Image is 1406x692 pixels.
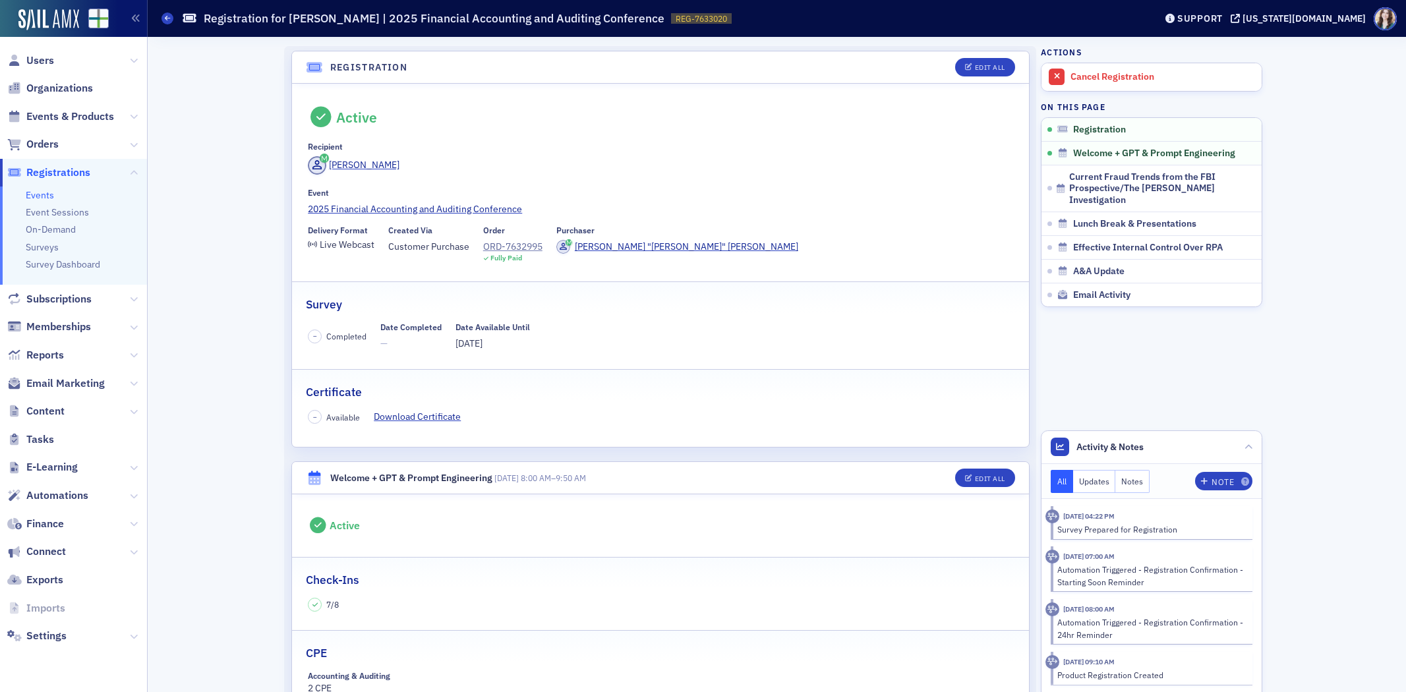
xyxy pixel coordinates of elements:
[26,223,76,235] a: On-Demand
[1070,71,1255,83] div: Cancel Registration
[556,473,586,483] time: 9:50 AM
[1063,604,1115,614] time: 9/25/2025 08:00 AM
[676,13,727,24] span: REG-7633020
[306,645,327,662] h2: CPE
[7,544,66,559] a: Connect
[1045,550,1059,563] div: Activity
[313,332,317,341] span: –
[7,165,90,180] a: Registrations
[975,64,1005,71] div: Edit All
[1115,470,1150,493] button: Notes
[7,432,54,447] a: Tasks
[7,137,59,152] a: Orders
[26,488,88,503] span: Automations
[1374,7,1397,30] span: Profile
[306,296,342,313] h2: Survey
[1063,657,1115,666] time: 9/22/2025 09:10 AM
[1073,470,1116,493] button: Updates
[1045,602,1059,616] div: Activity
[494,473,586,483] span: –
[521,473,551,483] time: 8:00 AM
[88,9,109,29] img: SailAMX
[7,348,64,362] a: Reports
[26,206,89,218] a: Event Sessions
[26,109,114,124] span: Events & Products
[7,53,54,68] a: Users
[1073,289,1130,301] span: Email Activity
[26,320,91,334] span: Memberships
[26,189,54,201] a: Events
[308,156,399,175] a: [PERSON_NAME]
[336,109,377,126] div: Active
[490,254,522,262] div: Fully Paid
[308,671,390,681] div: Accounting & Auditing
[7,460,78,475] a: E-Learning
[306,384,362,401] h2: Certificate
[329,158,399,172] div: [PERSON_NAME]
[79,9,109,31] a: View Homepage
[455,322,530,332] div: Date Available Until
[204,11,664,26] h1: Registration for [PERSON_NAME] | 2025 Financial Accounting and Auditing Conference
[330,61,408,74] h4: Registration
[955,58,1014,76] button: Edit All
[1231,14,1370,23] button: [US_STATE][DOMAIN_NAME]
[1057,563,1244,588] div: Automation Triggered - Registration Confirmation - Starting Soon Reminder
[1073,148,1235,159] span: Welcome + GPT & Prompt Engineering
[380,322,442,332] div: Date Completed
[455,337,483,349] span: [DATE]
[388,240,469,254] span: Customer Purchase
[7,629,67,643] a: Settings
[26,258,100,270] a: Survey Dashboard
[1041,101,1262,113] h4: On this page
[26,460,78,475] span: E-Learning
[1057,523,1244,535] div: Survey Prepared for Registration
[313,413,317,422] span: –
[26,544,66,559] span: Connect
[320,241,374,248] div: Live Webcast
[1041,63,1262,91] a: Cancel Registration
[1177,13,1223,24] div: Support
[975,475,1005,482] div: Edit All
[26,432,54,447] span: Tasks
[955,469,1014,487] button: Edit All
[388,225,432,235] div: Created Via
[374,410,471,424] a: Download Certificate
[26,348,64,362] span: Reports
[7,292,92,306] a: Subscriptions
[7,601,65,616] a: Imports
[7,109,114,124] a: Events & Products
[26,53,54,68] span: Users
[7,404,65,418] a: Content
[18,9,79,30] img: SailAMX
[330,471,492,485] div: Welcome + GPT & Prompt Engineering
[1069,171,1245,206] span: Current Fraud Trends from the FBI Prospective/The [PERSON_NAME] Investigation
[556,225,595,235] div: Purchaser
[326,330,366,342] span: Completed
[575,240,798,254] div: [PERSON_NAME] "[PERSON_NAME]" [PERSON_NAME]
[380,337,442,351] span: —
[26,165,90,180] span: Registrations
[26,241,59,253] a: Surveys
[1063,511,1115,521] time: 9/26/2025 04:22 PM
[1073,218,1196,230] span: Lunch Break & Presentations
[308,202,1012,216] a: 2025 Financial Accounting and Auditing Conference
[308,142,343,152] div: Recipient
[306,571,359,589] h2: Check-Ins
[326,598,339,610] span: 7 / 8
[494,473,519,483] span: [DATE]
[483,240,542,254] div: ORD-7632995
[1057,669,1244,681] div: Product Registration Created
[330,519,360,533] div: Active
[26,517,64,531] span: Finance
[26,404,65,418] span: Content
[26,81,93,96] span: Organizations
[26,601,65,616] span: Imports
[1057,616,1244,641] div: Automation Triggered - Registration Confirmation - 24hr Reminder
[26,376,105,391] span: Email Marketing
[1073,242,1223,254] span: Effective Internal Control Over RPA
[26,137,59,152] span: Orders
[7,517,64,531] a: Finance
[1195,472,1252,490] button: Note
[1212,478,1234,486] div: Note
